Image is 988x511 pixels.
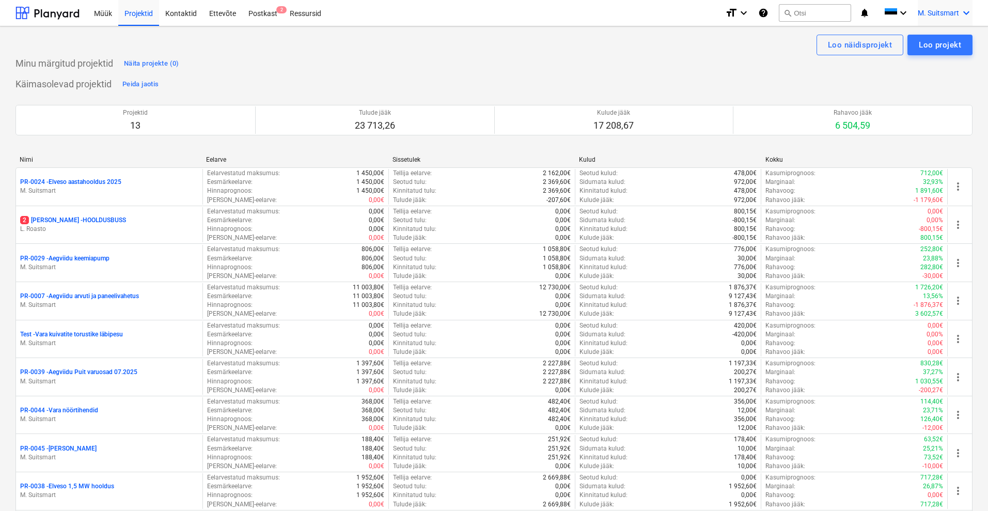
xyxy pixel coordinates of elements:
p: 9 127,43€ [729,292,757,301]
p: 30,00€ [738,272,757,281]
p: Eelarvestatud maksumus : [207,207,280,216]
p: Kulude jääk : [579,348,614,357]
p: 0,00€ [928,321,943,330]
p: 37,27% [923,368,943,377]
p: 482,40€ [548,406,571,415]
p: 1 058,80€ [543,254,571,263]
p: 356,00€ [734,397,757,406]
p: PR-0007 - Aegviidu arvuti ja paneelivahetus [20,292,139,301]
p: Kasumiprognoos : [765,359,816,368]
p: 1 450,00€ [356,169,384,178]
button: Loo projekt [907,35,973,55]
span: more_vert [952,447,964,459]
p: 0,00€ [928,339,943,348]
p: Hinnaprognoos : [207,301,253,309]
p: Seotud kulud : [579,207,618,216]
div: Näita projekte (0) [124,58,179,70]
p: 478,00€ [734,169,757,178]
p: Seotud tulu : [393,216,427,225]
p: [PERSON_NAME]-eelarve : [207,424,277,432]
p: 282,80€ [920,263,943,272]
p: 0,00€ [555,330,571,339]
p: Eesmärkeelarve : [207,330,253,339]
p: Seotud tulu : [393,254,427,263]
span: search [783,9,792,17]
p: Kinnitatud tulu : [393,415,436,424]
p: Seotud kulud : [579,359,618,368]
p: Minu märgitud projektid [15,57,113,70]
p: 1 397,60€ [356,359,384,368]
p: Käimasolevad projektid [15,78,112,90]
p: Kasumiprognoos : [765,321,816,330]
p: 482,40€ [548,397,571,406]
p: Tulude jääk : [393,309,427,318]
p: 23,88% [923,254,943,263]
p: Kinnitatud kulud : [579,225,628,234]
p: Test - Vara kuivatite torustike läbipesu [20,330,123,339]
p: PR-0038 - Elveso 1,5 MW hooldus [20,482,114,491]
p: Marginaal : [765,254,795,263]
p: Eesmärkeelarve : [207,406,253,415]
p: Tellija eelarve : [393,245,432,254]
p: 3 602,57€ [915,309,943,318]
p: Hinnaprognoos : [207,187,253,195]
p: Rahavoog : [765,301,795,309]
p: Sidumata kulud : [579,330,625,339]
p: Seotud kulud : [579,169,618,178]
p: [PERSON_NAME]-eelarve : [207,234,277,242]
p: 0,00€ [555,321,571,330]
p: 0,00€ [928,207,943,216]
p: Marginaal : [765,216,795,225]
button: Otsi [779,4,851,22]
p: Tellija eelarve : [393,283,432,292]
div: PR-0044 -Vara nöörtihendidM. Suitsmart [20,406,198,424]
p: Rahavoo jääk [834,109,872,117]
p: 1 197,33€ [729,377,757,386]
button: Loo näidisprojekt [817,35,903,55]
p: M. Suitsmart [20,377,198,386]
p: Sidumata kulud : [579,254,625,263]
div: Loo näidisprojekt [828,38,892,52]
p: M. Suitsmart [20,339,198,348]
p: 2 162,00€ [543,169,571,178]
p: 12 730,00€ [539,283,571,292]
p: Eesmärkeelarve : [207,178,253,187]
div: PR-0024 -Elveso aastahooldus 2025M. Suitsmart [20,178,198,195]
p: Tulude jääk : [393,196,427,205]
button: Näita projekte (0) [121,55,182,72]
p: 11 003,80€ [353,283,384,292]
span: more_vert [952,257,964,269]
p: 776,00€ [734,263,757,272]
div: 2[PERSON_NAME] -HOOLDUSBUSSL. Roasto [20,216,198,234]
p: 23 713,26 [355,119,395,132]
p: 1 197,33€ [729,359,757,368]
p: 1 876,37€ [729,301,757,309]
p: Marginaal : [765,406,795,415]
p: 0,00€ [741,339,757,348]
span: more_vert [952,180,964,193]
p: 1 876,37€ [729,283,757,292]
p: 30,00€ [738,254,757,263]
p: M. Suitsmart [20,491,198,500]
p: 368,00€ [362,406,384,415]
p: PR-0029 - Aegviidu keemiapump [20,254,109,263]
p: 0,00€ [555,272,571,281]
p: -800,15€ [919,225,943,234]
p: Rahavoo jääk : [765,309,805,318]
p: Kinnitatud kulud : [579,377,628,386]
p: Kulude jääk : [579,234,614,242]
p: 368,00€ [362,397,384,406]
span: more_vert [952,409,964,421]
p: Sidumata kulud : [579,216,625,225]
p: PR-0024 - Elveso aastahooldus 2025 [20,178,121,187]
p: 356,00€ [734,415,757,424]
span: more_vert [952,371,964,383]
p: Projektid [123,109,148,117]
p: 0,00€ [555,348,571,357]
p: Tulude jääk : [393,424,427,432]
p: 1 058,80€ [543,263,571,272]
p: Tulude jääk : [393,272,427,281]
p: Rahavoo jääk : [765,234,805,242]
p: 712,00€ [920,169,943,178]
p: Sidumata kulud : [579,292,625,301]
